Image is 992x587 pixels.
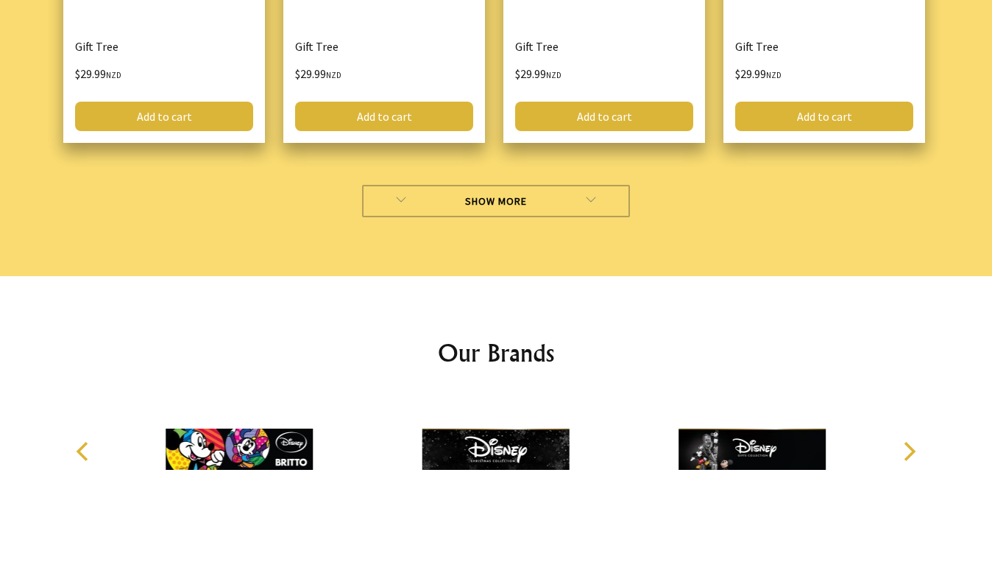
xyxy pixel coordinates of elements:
[735,102,913,131] a: Add to cart
[679,394,826,505] img: DISNEY GIFTS
[362,185,631,217] a: Show More
[892,435,924,468] button: Next
[68,435,100,468] button: Previous
[75,102,253,131] a: Add to cart
[60,335,932,370] h2: Our Brands
[166,394,313,505] img: Disney Britto
[515,102,693,131] a: Add to cart
[422,394,570,505] img: Disney Christmas
[295,102,473,131] a: Add to cart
